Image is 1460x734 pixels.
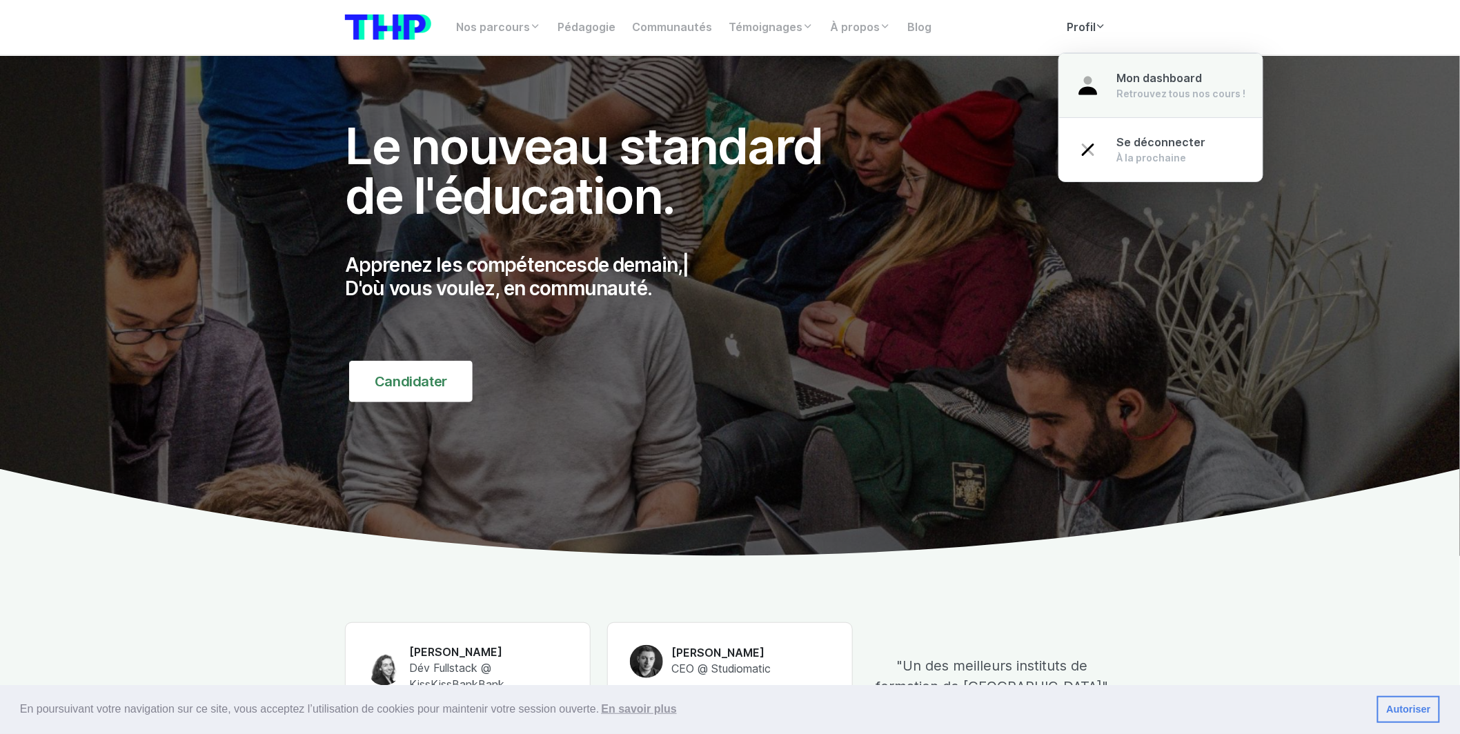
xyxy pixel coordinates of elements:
span: | [682,253,689,277]
img: Anthony [630,645,663,678]
span: Mon dashboard [1117,72,1203,85]
a: dismiss cookie message [1377,696,1440,724]
a: À propos [822,14,899,41]
h1: Le nouveau standard de l'éducation. [345,121,853,221]
div: À la prochaine [1117,151,1206,165]
img: logo [345,14,431,40]
p: Apprenez les compétences D'où vous voulez, en communauté. [345,254,853,300]
span: CEO @ Studiomatic [671,662,771,675]
p: "Un des meilleurs instituts de formation de [GEOGRAPHIC_DATA]" [869,655,1115,697]
div: Retrouvez tous nos cours ! [1117,87,1246,101]
a: Mon dashboard Retrouvez tous nos cours ! [1059,53,1263,118]
h6: [PERSON_NAME] [409,645,568,660]
a: Pédagogie [549,14,624,41]
a: Candidater [349,361,473,402]
a: Communautés [624,14,720,41]
a: Blog [899,14,940,41]
span: de demain, [587,253,683,277]
a: learn more about cookies [599,699,679,720]
img: Claire [368,653,401,686]
a: Se déconnecter À la prochaine [1059,117,1263,181]
img: user-39a31b0fda3f6d0d9998f93cd6357590.svg [1076,73,1101,98]
img: close-bfa29482b68dc59ac4d1754714631d55.svg [1076,137,1101,162]
span: En poursuivant votre navigation sur ce site, vous acceptez l’utilisation de cookies pour mainteni... [20,699,1366,720]
span: Dév Fullstack @ KissKissBankBank [409,662,504,691]
a: Nos parcours [448,14,549,41]
h6: [PERSON_NAME] [671,646,771,661]
span: Se déconnecter [1117,136,1206,149]
a: Profil [1058,14,1115,41]
a: Témoignages [720,14,822,41]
